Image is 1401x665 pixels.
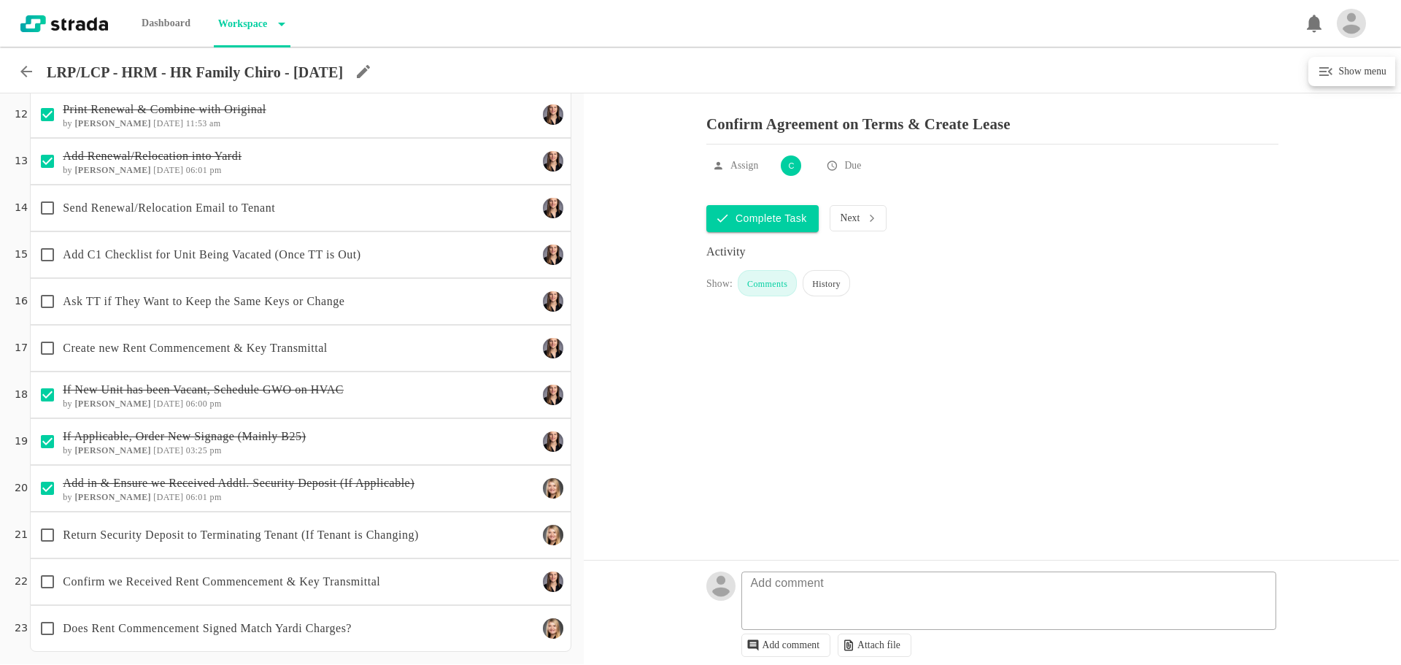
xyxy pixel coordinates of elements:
p: 19 [15,434,28,450]
p: If New Unit has been Vacant, Schedule GWO on HVAC [63,381,538,399]
h6: by [DATE] 06:00 pm [63,399,538,409]
div: Comments [738,270,797,296]
div: C [779,154,803,177]
h6: by [DATE] 06:01 pm [63,492,538,502]
p: Add in & Ensure we Received Addtl. Security Deposit (If Applicable) [63,474,538,492]
p: Print Renewal & Combine with Original [63,101,538,118]
p: 14 [15,200,28,216]
div: Activity [706,243,1278,261]
p: Dashboard [137,9,195,38]
img: Maggie Keasling [543,525,563,545]
p: 16 [15,293,28,310]
img: Ty Depies [543,198,563,218]
p: 20 [15,480,28,496]
h6: by [DATE] 06:01 pm [63,165,538,175]
p: If Applicable, Order New Signage (Mainly B25) [63,428,538,445]
img: Ty Depies [543,338,563,358]
b: [PERSON_NAME] [74,165,151,175]
p: 15 [15,247,28,263]
p: 13 [15,153,28,169]
p: 12 [15,107,28,123]
p: LRP/LCP - HRM - HR Family Chiro - [DATE] [47,64,343,81]
p: Add C1 Checklist for Unit Being Vacated (Once TT is Out) [63,246,538,264]
p: Confirm Agreement on Terms & Create Lease [706,104,1278,133]
p: 21 [15,527,28,543]
img: Ty Depies [543,385,563,405]
b: [PERSON_NAME] [74,118,151,128]
button: Complete Task [706,205,819,232]
p: Does Rent Commencement Signed Match Yardi Charges? [63,620,538,637]
p: Confirm we Received Rent Commencement & Key Transmittal [63,573,538,591]
b: [PERSON_NAME] [74,399,151,409]
img: Ty Depies [543,104,563,125]
img: Ty Depies [543,151,563,172]
img: Ty Depies [543,431,563,452]
img: defaultAvatar.png [1337,9,1366,38]
img: Maggie Keasling [543,478,563,499]
img: Ty Depies [543,572,563,592]
b: [PERSON_NAME] [74,492,151,502]
p: Return Security Deposit to Terminating Tenant (If Tenant is Changing) [63,526,538,544]
div: Show: [706,277,733,296]
p: 18 [15,387,28,403]
img: Ty Depies [543,245,563,265]
p: Send Renewal/Relocation Email to Tenant [63,199,538,217]
img: defaultAvatar.png [706,572,736,601]
p: Ask TT if They Want to Keep the Same Keys or Change [63,293,538,310]
h6: by [DATE] 03:25 pm [63,445,538,455]
p: Add comment [744,574,831,592]
b: [PERSON_NAME] [74,445,151,455]
h6: Show menu [1335,63,1386,80]
p: Attach file [857,639,900,651]
img: Maggie Keasling [543,618,563,639]
div: History [803,270,850,296]
p: Add comment [763,639,820,651]
p: Workspace [214,9,268,39]
img: Ty Depies [543,291,563,312]
p: Next [841,212,860,224]
p: 22 [15,574,28,590]
img: strada-logo [20,15,108,32]
p: Assign [730,158,758,173]
p: Create new Rent Commencement & Key Transmittal [63,339,538,357]
p: 23 [15,620,28,637]
p: Add Renewal/Relocation into Yardi [63,147,538,165]
p: 17 [15,340,28,356]
p: Due [844,158,861,173]
h6: by [DATE] 11:53 am [63,118,538,128]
